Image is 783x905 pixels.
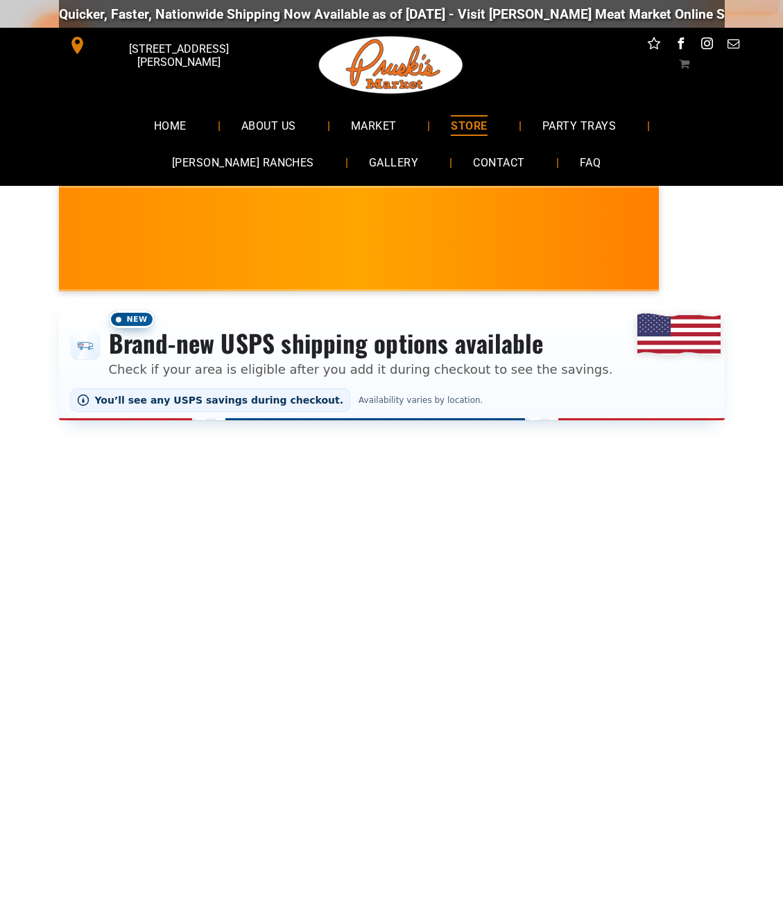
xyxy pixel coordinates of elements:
[671,35,689,56] a: facebook
[559,144,621,181] a: FAQ
[95,395,344,406] span: You’ll see any USPS savings during checkout.
[330,107,418,144] a: MARKET
[645,35,663,56] a: Social network
[452,144,545,181] a: CONTACT
[522,107,637,144] a: PARTY TRAYS
[109,328,613,359] h3: Brand-new USPS shipping options available
[316,28,466,103] img: Pruski-s+Market+HQ+Logo2-1920w.png
[59,302,725,420] div: Shipping options announcement
[348,144,439,181] a: GALLERY
[724,35,742,56] a: email
[109,311,155,328] span: New
[430,107,508,144] a: STORE
[133,107,207,144] a: HOME
[221,107,317,144] a: ABOUT US
[698,35,716,56] a: instagram
[89,35,268,76] span: [STREET_ADDRESS][PERSON_NAME]
[356,395,485,405] span: Availability varies by location.
[59,35,271,56] a: [STREET_ADDRESS][PERSON_NAME]
[109,360,613,379] p: Check if your area is eligible after you add it during checkout to see the savings.
[151,144,335,181] a: [PERSON_NAME] RANCHES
